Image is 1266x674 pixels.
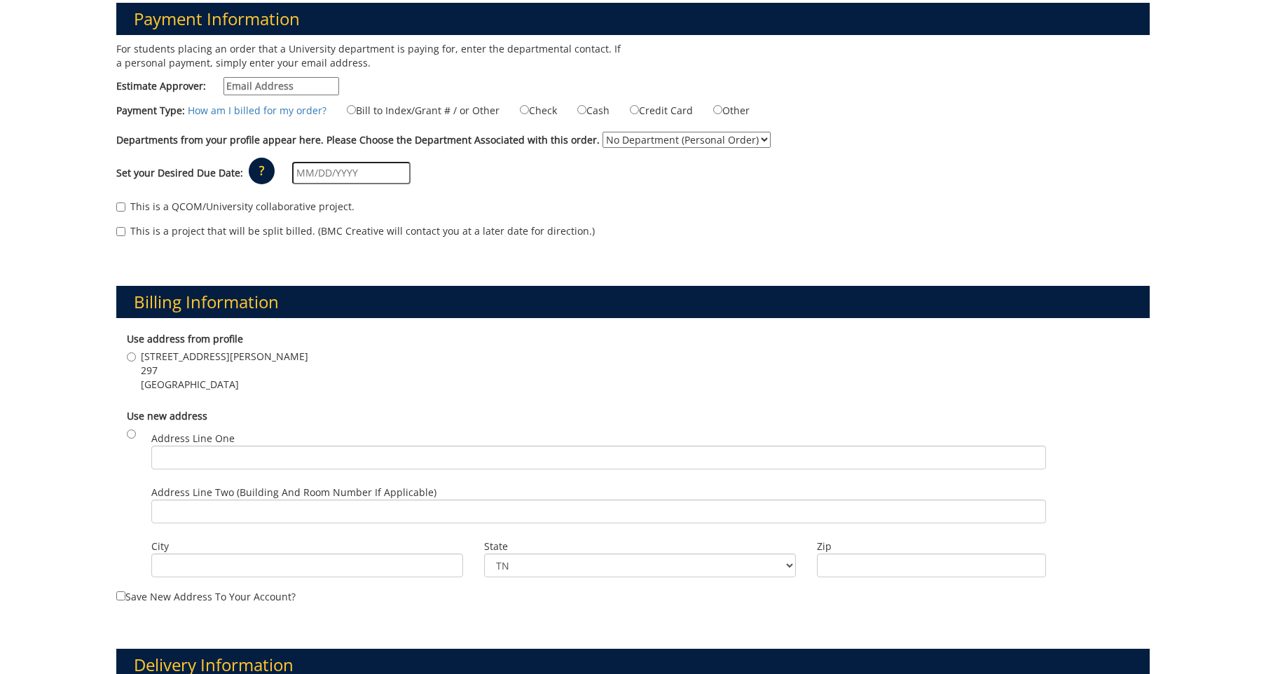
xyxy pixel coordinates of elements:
input: Save new address to your account? [116,591,125,600]
span: [STREET_ADDRESS][PERSON_NAME] [141,350,308,364]
input: Address Line Two (Building and Room Number if applicable) [151,500,1046,523]
label: Check [502,102,557,118]
label: Cash [560,102,610,118]
input: Zip [817,553,1045,577]
span: [GEOGRAPHIC_DATA] [141,378,308,392]
input: Address Line One [151,446,1046,469]
b: Use address from profile [127,332,243,345]
input: Cash [577,105,586,114]
input: [STREET_ADDRESS][PERSON_NAME] 297 [GEOGRAPHIC_DATA] [127,352,136,362]
h3: Payment Information [116,3,1150,35]
input: This is a project that will be split billed. (BMC Creative will contact you at a later date for d... [116,227,125,236]
label: State [484,539,796,553]
label: Payment Type: [116,104,185,118]
label: Address Line Two (Building and Room Number if applicable) [151,486,1046,523]
input: Check [520,105,529,114]
label: Set your Desired Due Date: [116,166,243,180]
label: Address Line One [151,432,1046,469]
b: Use new address [127,409,207,422]
input: City [151,553,463,577]
input: Estimate Approver: [223,77,339,95]
label: Zip [817,539,1045,553]
label: Estimate Approver: [116,77,339,95]
label: Other [696,102,750,118]
label: Bill to Index/Grant # / or Other [329,102,500,118]
p: For students placing an order that a University department is paying for, enter the departmental ... [116,42,623,70]
label: This is a project that will be split billed. (BMC Creative will contact you at a later date for d... [116,224,595,238]
label: City [151,539,463,553]
input: Other [713,105,722,114]
a: How am I billed for my order? [188,104,326,117]
input: Bill to Index/Grant # / or Other [347,105,356,114]
span: 297 [141,364,308,378]
input: MM/DD/YYYY [292,162,411,184]
input: This is a QCOM/University collaborative project. [116,202,125,212]
p: ? [249,158,275,184]
input: Credit Card [630,105,639,114]
label: Credit Card [612,102,693,118]
label: This is a QCOM/University collaborative project. [116,200,355,214]
h3: Billing Information [116,286,1150,318]
label: Departments from your profile appear here. Please Choose the Department Associated with this order. [116,133,600,147]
